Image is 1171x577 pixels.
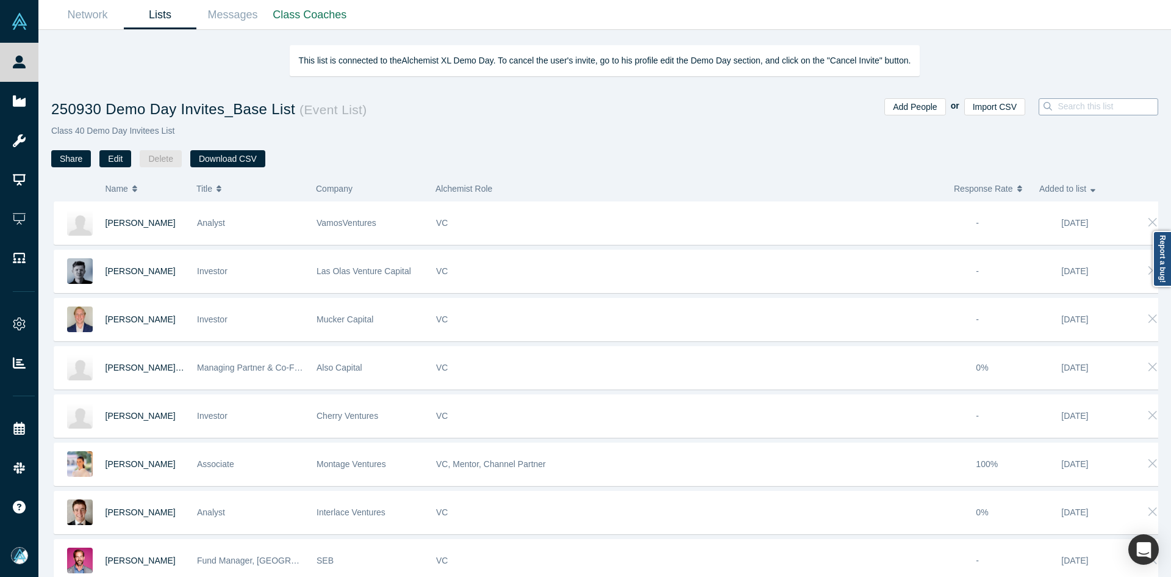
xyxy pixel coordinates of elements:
[436,218,448,228] span: VC
[317,266,411,276] span: Las Olas Venture Capital
[51,98,605,120] h1: 250930 Demo Day Invites_Base List
[317,507,385,517] span: Interlace Ventures
[197,556,346,565] span: Fund Manager, [GEOGRAPHIC_DATA]
[1061,411,1088,421] span: [DATE]
[317,459,386,469] span: Montage Ventures
[951,101,959,111] b: or
[316,184,353,194] span: Company
[106,411,176,421] a: [PERSON_NAME]
[976,556,979,565] span: -
[67,210,93,236] img: Andrew Gonzalez's Profile Image
[106,507,176,517] a: [PERSON_NAME]
[106,176,128,201] span: Name
[197,459,234,469] span: Associate
[51,125,605,137] p: Class 40 Demo Day Invitees List
[435,184,492,194] span: Alchemist Role
[436,411,448,421] span: VC
[67,548,93,573] img: Markus Hökfelt's Profile Image
[106,556,176,565] a: [PERSON_NAME]
[290,45,920,76] div: This list is connected to the Alchemist XL Demo Day . To cancel the user's invite, go to his prof...
[11,13,28,30] img: Alchemist Vault Logo
[106,459,176,469] a: [PERSON_NAME]
[51,150,91,167] button: Share
[976,507,988,517] span: 0%
[124,1,196,29] a: Lists
[1061,459,1088,469] span: [DATE]
[317,314,373,324] span: Mucker Capital
[196,176,303,201] button: Title
[1061,314,1088,324] span: [DATE]
[964,98,1025,115] button: Import CSV
[436,266,448,276] span: VC
[197,314,227,324] span: Investor
[67,307,93,332] img: Bradford Martin's Profile Image
[106,176,184,201] button: Name
[1039,176,1086,201] span: Added to list
[436,363,448,372] span: VC
[11,547,28,564] img: Mia Scott's Account
[67,355,93,380] img: Michael Annunziata CFA's Profile Image
[976,266,979,276] span: -
[884,98,945,115] button: Add People
[197,411,227,421] span: Investor
[954,176,1013,201] span: Response Rate
[317,363,362,372] span: Also Capital
[436,314,448,324] span: VC
[317,411,378,421] span: Cherry Ventures
[196,176,212,201] span: Title
[317,556,334,565] span: SEB
[976,218,979,228] span: -
[106,363,195,372] a: [PERSON_NAME] CFA
[197,363,321,372] span: Managing Partner & Co-Founder
[436,459,546,469] span: VC, Mentor, Channel Partner
[436,556,448,565] span: VC
[976,411,979,421] span: -
[140,150,181,167] button: Delete
[1061,556,1088,565] span: [DATE]
[106,266,176,276] a: [PERSON_NAME]
[436,507,448,517] span: VC
[99,150,131,167] button: Edit
[197,218,225,228] span: Analyst
[976,314,979,324] span: -
[190,150,265,167] button: Download CSV
[269,1,351,29] a: Class Coaches
[976,363,988,372] span: 0%
[976,459,998,469] span: 100%
[197,507,225,517] span: Analyst
[1061,363,1088,372] span: [DATE]
[196,1,269,29] a: Messages
[954,176,1026,201] button: Response Rate
[1153,231,1171,287] a: Report a bug!
[1039,176,1112,201] button: Added to list
[67,451,93,477] img: Matthildur Árnadóttir's Profile Image
[51,1,124,29] a: Network
[317,218,376,228] span: VamosVentures
[197,266,227,276] span: Investor
[1061,266,1088,276] span: [DATE]
[295,103,367,117] small: ( Event List )
[1061,218,1088,228] span: [DATE]
[106,218,176,228] a: [PERSON_NAME]
[1061,507,1088,517] span: [DATE]
[1056,98,1166,114] input: Search this list
[106,314,176,324] a: [PERSON_NAME]
[67,499,93,525] img: Mattéo Jadeau's Profile Image
[67,258,93,284] img: Carson Ortolani's Profile Image
[67,403,93,429] img: Max Brückner's Profile Image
